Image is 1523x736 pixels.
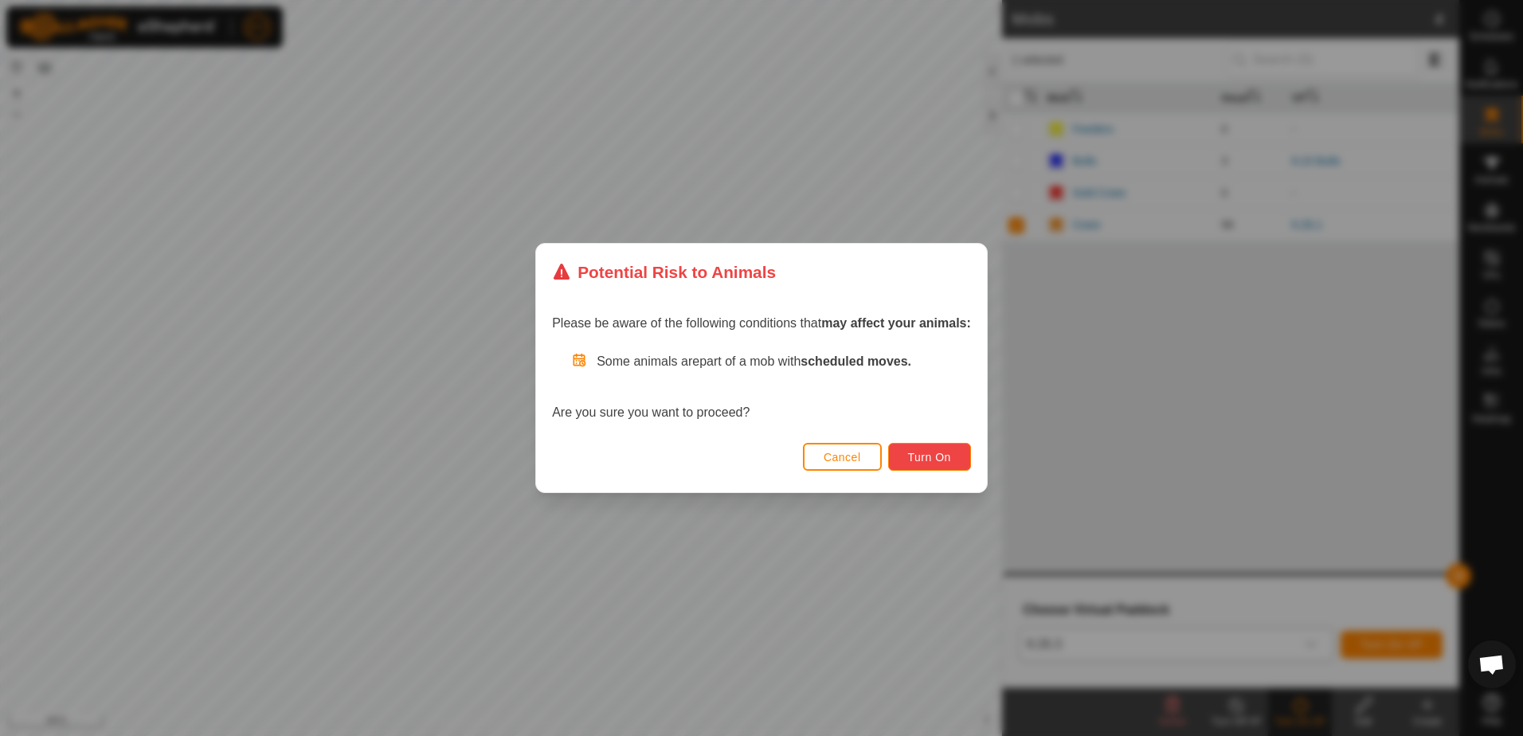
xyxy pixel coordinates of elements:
div: Potential Risk to Animals [552,260,776,284]
strong: scheduled moves. [801,354,911,368]
span: Cancel [824,451,861,464]
button: Cancel [803,443,882,471]
strong: may affect your animals: [821,316,971,330]
span: Please be aware of the following conditions that [552,316,971,330]
span: Turn On [908,451,951,464]
div: Open chat [1468,640,1516,688]
div: Are you sure you want to proceed? [552,352,971,422]
p: Some animals are [597,352,971,371]
span: part of a mob with [699,354,911,368]
button: Turn On [888,443,971,471]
